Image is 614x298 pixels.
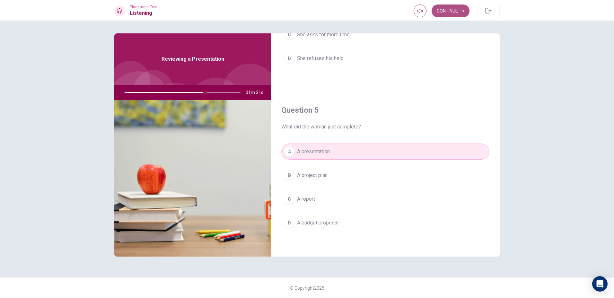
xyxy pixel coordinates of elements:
h1: Listening [130,9,158,17]
div: D [284,53,294,64]
h4: Question 5 [281,105,489,115]
div: Open Intercom Messenger [592,276,608,292]
span: She refuses his help [297,55,344,62]
span: Placement Test [130,5,158,9]
button: AA presentation [281,144,489,160]
div: C [284,194,294,204]
span: What did the woman just complete? [281,123,489,131]
span: A project plan [297,171,328,179]
span: © Copyright 2025 [290,285,324,291]
button: DA budget proposal [281,215,489,231]
div: D [284,218,294,228]
span: 01m 31s [246,85,268,100]
span: Reviewing a Presentation [162,55,224,63]
span: A report [297,195,315,203]
button: BA project plan [281,167,489,183]
button: CA report [281,191,489,207]
button: CShe asks for more time [281,27,489,43]
div: C [284,30,294,40]
img: Reviewing a Presentation [114,100,271,257]
span: A budget proposal [297,219,338,227]
button: DShe refuses his help [281,50,489,66]
div: A [284,146,294,157]
span: A presentation [297,148,330,155]
span: She asks for more time [297,31,350,39]
div: B [284,170,294,180]
button: Continue [432,4,469,17]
